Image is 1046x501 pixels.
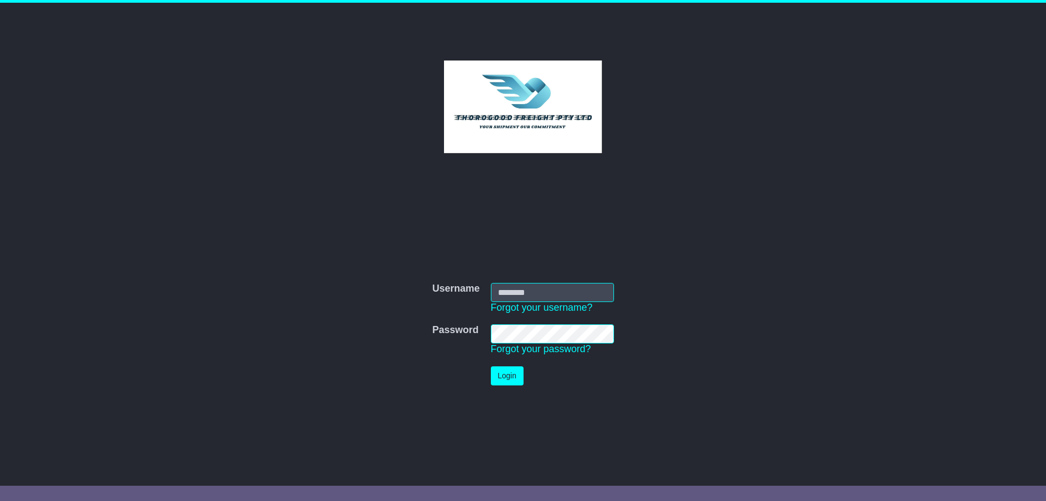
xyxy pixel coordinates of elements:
[491,366,524,385] button: Login
[491,343,591,354] a: Forgot your password?
[491,302,593,313] a: Forgot your username?
[432,324,478,336] label: Password
[432,283,479,295] label: Username
[444,61,603,153] img: Thorogood Freight Pty Ltd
